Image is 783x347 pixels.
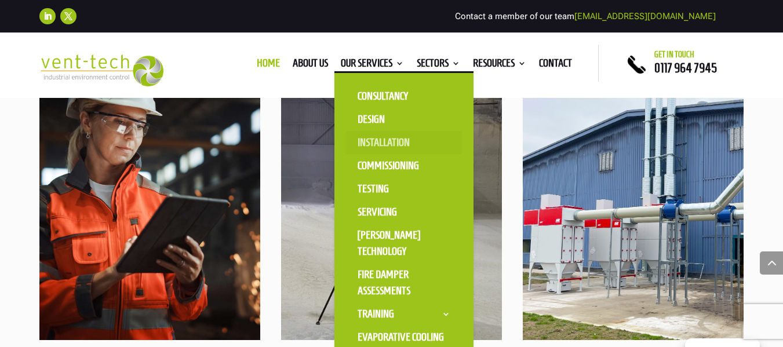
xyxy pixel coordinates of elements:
a: Consultancy [346,85,462,108]
img: industrial-16-yt-5 [39,54,260,340]
a: [PERSON_NAME] Technology [346,224,462,263]
a: Follow on X [60,8,77,24]
a: Servicing [346,200,462,224]
a: Follow on LinkedIn [39,8,56,24]
a: Installation [346,131,462,154]
a: [EMAIL_ADDRESS][DOMAIN_NAME] [574,11,716,21]
span: Contact a member of our team [455,11,716,21]
a: Home [257,59,280,72]
a: Contact [539,59,572,72]
span: Get in touch [654,50,694,59]
a: Training [346,302,462,326]
a: Resources [473,59,526,72]
a: Commissioning [346,154,462,177]
a: About us [293,59,328,72]
img: 2 [523,54,744,340]
img: 2023-09-27T08_35_16.549ZVENT-TECH---Clear-background [39,54,163,86]
a: 0117 964 7945 [654,61,717,75]
a: Sectors [417,59,460,72]
a: Design [346,108,462,131]
a: Fire Damper Assessments [346,263,462,302]
a: Our Services [341,59,404,72]
img: Design Survey (1) [281,54,502,340]
a: Testing [346,177,462,200]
